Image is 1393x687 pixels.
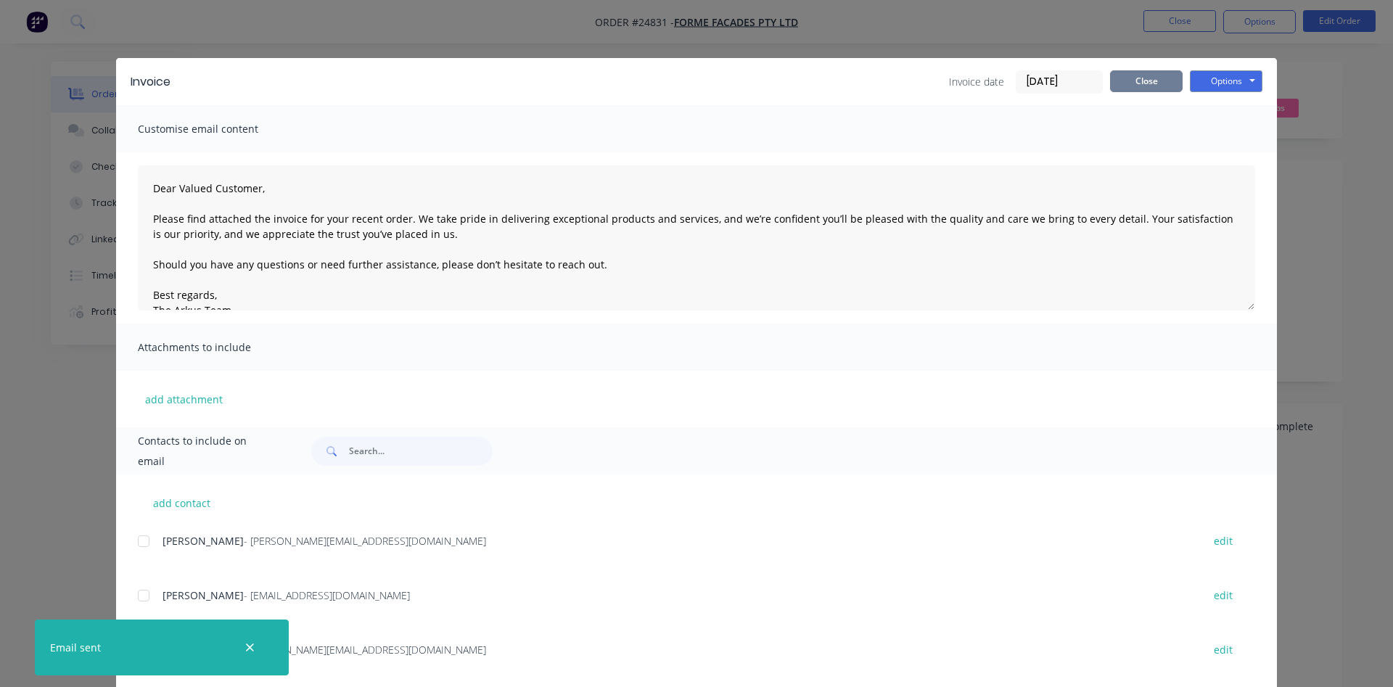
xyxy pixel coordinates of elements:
button: edit [1205,585,1241,605]
span: - [PERSON_NAME][EMAIL_ADDRESS][DOMAIN_NAME] [244,643,486,657]
button: Close [1110,70,1183,92]
span: Customise email content [138,119,297,139]
span: Contacts to include on email [138,431,275,472]
div: Email sent [50,640,101,655]
textarea: Dear Valued Customer, Please find attached the invoice for your recent order. We take pride in de... [138,165,1255,310]
div: Invoice [131,73,170,91]
button: add contact [138,492,225,514]
button: Options [1190,70,1262,92]
button: edit [1205,531,1241,551]
span: [PERSON_NAME] [163,588,244,602]
input: Search... [349,437,493,466]
span: Attachments to include [138,337,297,358]
span: Invoice date [949,74,1004,89]
span: [PERSON_NAME] [163,534,244,548]
span: - [EMAIL_ADDRESS][DOMAIN_NAME] [244,588,410,602]
span: - [PERSON_NAME][EMAIL_ADDRESS][DOMAIN_NAME] [244,534,486,548]
button: edit [1205,640,1241,659]
button: add attachment [138,388,230,410]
